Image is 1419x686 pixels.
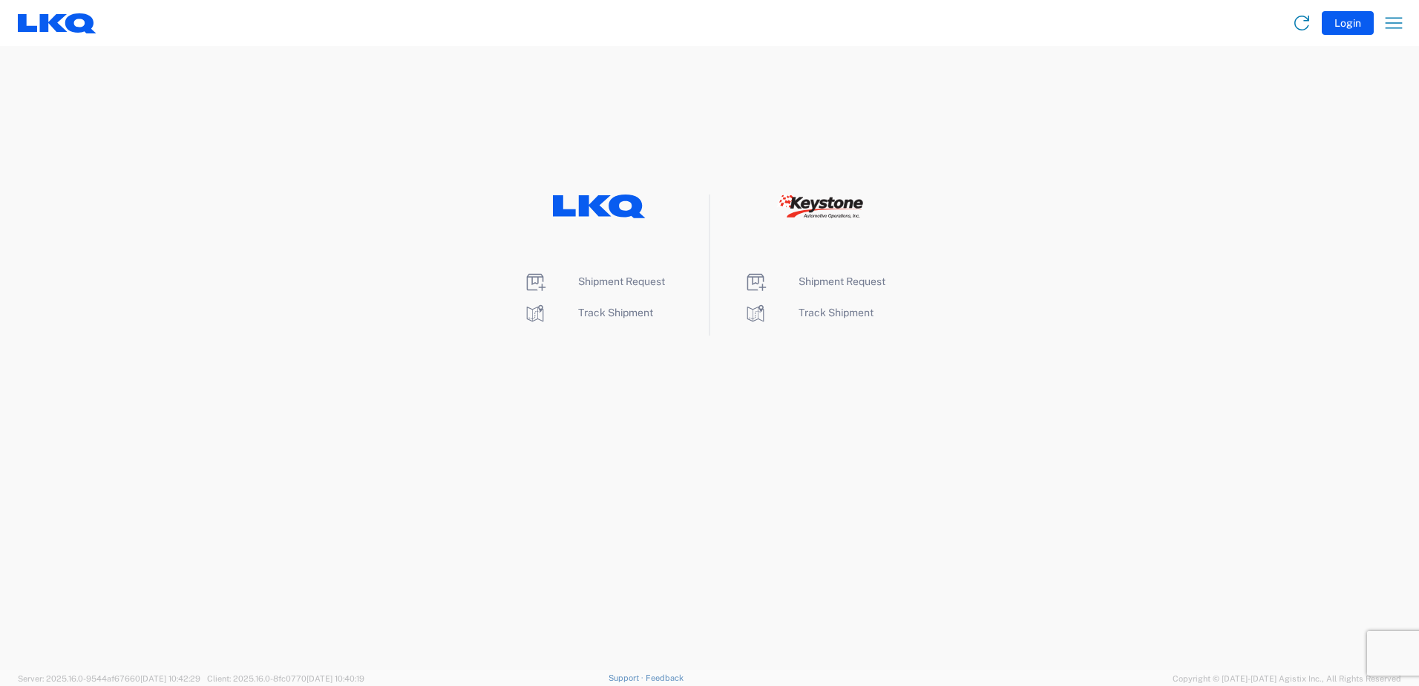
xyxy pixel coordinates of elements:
span: Shipment Request [799,275,885,287]
span: [DATE] 10:40:19 [307,674,364,683]
span: [DATE] 10:42:29 [140,674,200,683]
a: Feedback [646,673,684,682]
span: Shipment Request [578,275,665,287]
a: Track Shipment [744,307,874,318]
span: Server: 2025.16.0-9544af67660 [18,674,200,683]
a: Shipment Request [744,275,885,287]
span: Copyright © [DATE]-[DATE] Agistix Inc., All Rights Reserved [1173,672,1401,685]
span: Track Shipment [578,307,653,318]
span: Client: 2025.16.0-8fc0770 [207,674,364,683]
a: Support [609,673,646,682]
a: Track Shipment [523,307,653,318]
a: Shipment Request [523,275,665,287]
span: Track Shipment [799,307,874,318]
button: Login [1322,11,1374,35]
